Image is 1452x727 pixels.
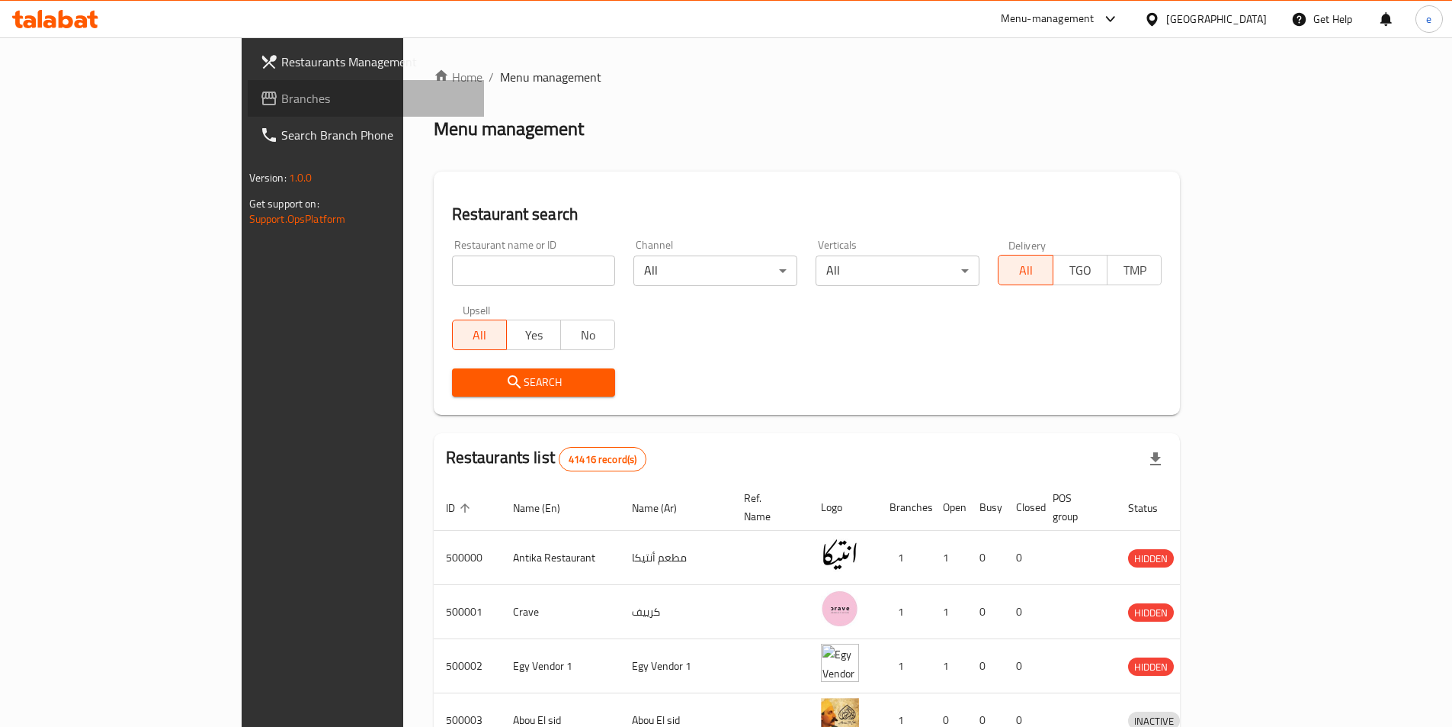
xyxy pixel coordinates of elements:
[249,209,346,229] a: Support.OpsPlatform
[1137,441,1174,478] div: Export file
[967,484,1004,531] th: Busy
[1426,11,1431,27] span: e
[632,499,697,517] span: Name (Ar)
[434,68,1181,86] nav: breadcrumb
[877,639,931,693] td: 1
[1107,255,1162,285] button: TMP
[620,531,732,585] td: مطعم أنتيكا
[452,203,1162,226] h2: Restaurant search
[1059,259,1101,281] span: TGO
[1004,531,1040,585] td: 0
[1128,499,1178,517] span: Status
[967,639,1004,693] td: 0
[821,644,859,682] img: Egy Vendor 1
[998,255,1053,285] button: All
[1053,489,1098,526] span: POS group
[931,531,967,585] td: 1
[809,484,877,531] th: Logo
[620,585,732,639] td: كرييف
[1001,10,1095,28] div: Menu-management
[501,531,620,585] td: Antika Restaurant
[1004,639,1040,693] td: 0
[446,446,647,471] h2: Restaurants list
[281,53,472,71] span: Restaurants Management
[446,499,475,517] span: ID
[877,531,931,585] td: 1
[559,447,646,471] div: Total records count
[248,117,484,153] a: Search Branch Phone
[1128,549,1174,568] div: HIDDEN
[567,324,609,346] span: No
[560,320,615,350] button: No
[459,324,501,346] span: All
[452,368,616,397] button: Search
[877,484,931,531] th: Branches
[249,194,319,214] span: Get support on:
[281,89,472,108] span: Branches
[821,536,859,574] img: Antika Restaurant
[1053,255,1107,285] button: TGO
[620,639,732,693] td: Egy Vendor 1
[489,68,494,86] li: /
[967,531,1004,585] td: 0
[821,590,859,628] img: Crave
[1128,550,1174,568] span: HIDDEN
[559,452,646,467] span: 41416 record(s)
[1114,259,1156,281] span: TMP
[463,304,491,315] label: Upsell
[931,585,967,639] td: 1
[248,43,484,80] a: Restaurants Management
[452,256,616,286] input: Search for restaurant name or ID..
[501,585,620,639] td: Crave
[452,320,507,350] button: All
[289,168,313,188] span: 1.0.0
[434,117,584,141] h2: Menu management
[501,639,620,693] td: Egy Vendor 1
[931,639,967,693] td: 1
[248,80,484,117] a: Branches
[1128,658,1174,676] span: HIDDEN
[249,168,287,188] span: Version:
[500,68,601,86] span: Menu management
[744,489,790,526] span: Ref. Name
[1005,259,1047,281] span: All
[513,499,580,517] span: Name (En)
[1004,484,1040,531] th: Closed
[816,256,979,286] div: All
[506,320,561,350] button: Yes
[513,324,555,346] span: Yes
[1008,240,1047,250] label: Delivery
[1128,604,1174,622] span: HIDDEN
[1004,585,1040,639] td: 0
[931,484,967,531] th: Open
[281,126,472,144] span: Search Branch Phone
[464,373,604,392] span: Search
[633,256,797,286] div: All
[1128,603,1174,622] div: HIDDEN
[967,585,1004,639] td: 0
[1128,658,1174,676] div: HIDDEN
[877,585,931,639] td: 1
[1166,11,1267,27] div: [GEOGRAPHIC_DATA]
